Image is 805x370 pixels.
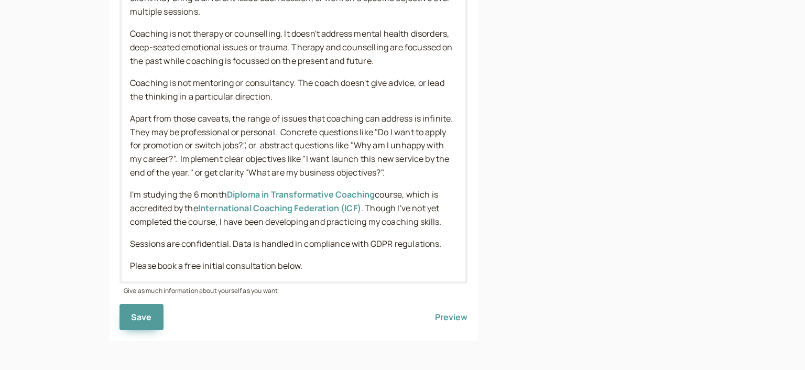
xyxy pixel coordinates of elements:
iframe: Chat Widget [753,320,805,370]
a: International Coaching Federation (ICF) [198,202,361,214]
span: I'm studying the 6 month [130,189,227,200]
span: Coaching is not mentoring or consultancy. The coach doesn't give advice, or lead the thinking in ... [130,77,446,102]
span: Please book a free initial consultation below. [130,260,302,271]
a: Diploma in Transformative Coaching [227,189,375,200]
button: Preview [435,304,467,330]
span: Coaching is not therapy or counselling. It doesn't address mental health disorders, deep-seated e... [130,28,454,67]
span: Apart from those caveats, the range of issues that coaching can address is infinite. They may be ... [130,113,456,179]
div: Give as much information about yourself as you want [119,284,467,296]
span: Save [131,311,152,323]
button: Save [119,304,164,330]
span: Sessions are confidential. Data is handled in compliance with GDPR regulations. [130,238,442,249]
